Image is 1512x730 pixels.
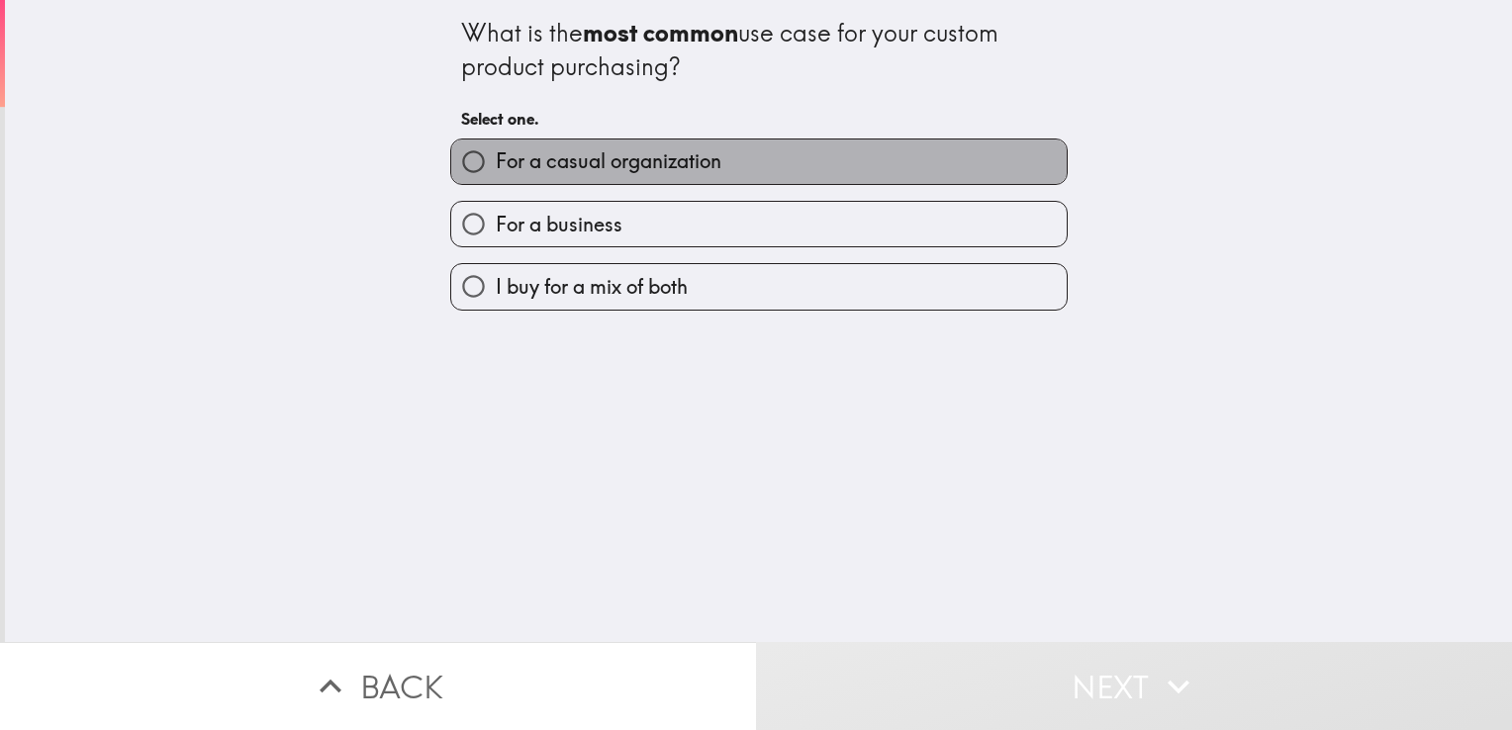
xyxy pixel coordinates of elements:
[451,264,1067,309] button: I buy for a mix of both
[496,211,622,238] span: For a business
[756,642,1512,730] button: Next
[496,273,688,301] span: I buy for a mix of both
[496,147,721,175] span: For a casual organization
[461,17,1057,83] div: What is the use case for your custom product purchasing?
[451,202,1067,246] button: For a business
[461,108,1057,130] h6: Select one.
[583,18,738,47] b: most common
[451,139,1067,184] button: For a casual organization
